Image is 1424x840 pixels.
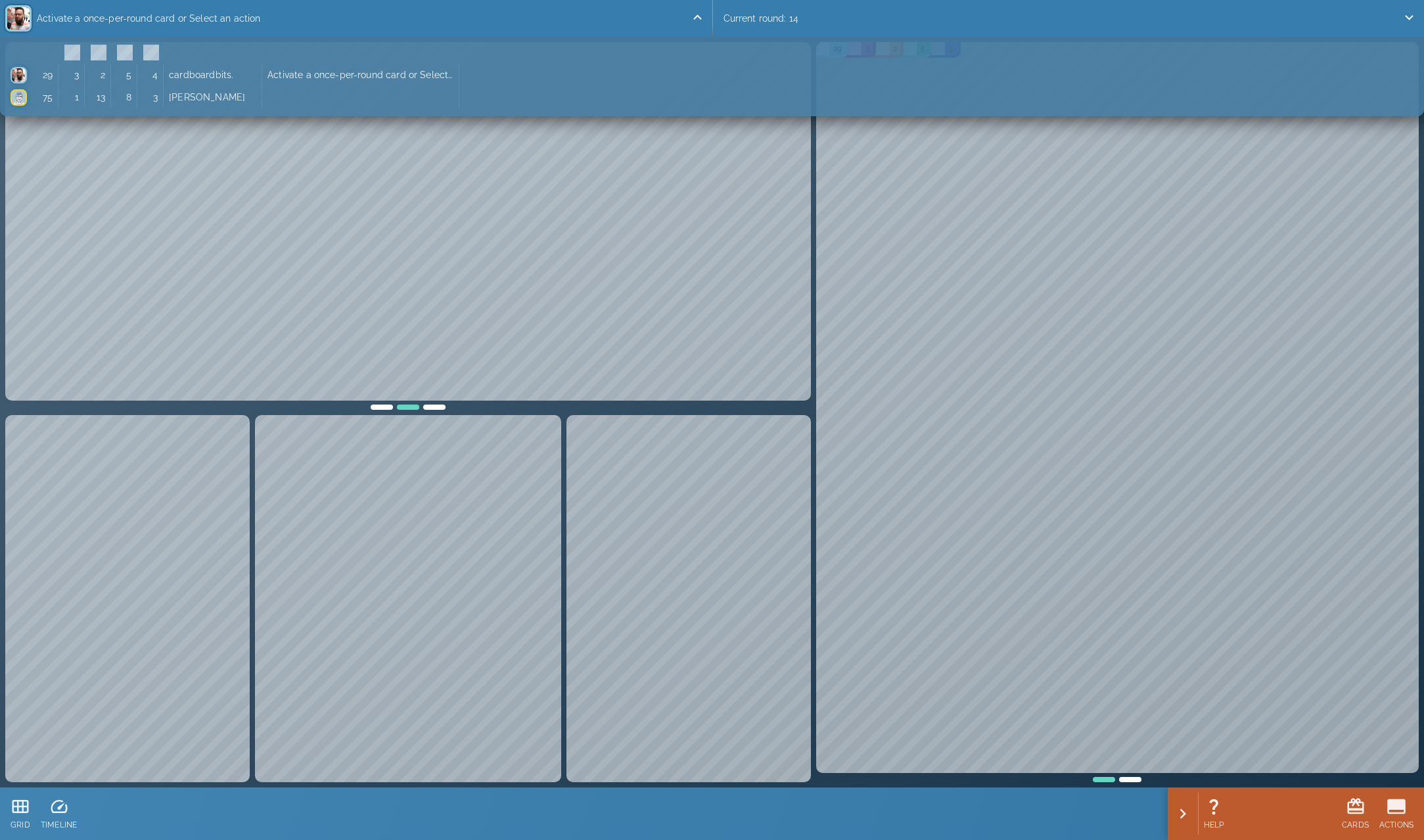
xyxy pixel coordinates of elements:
p: ACTIONS [1379,819,1413,831]
p: 2 [90,64,105,87]
img: 6e4765a2aa07ad520ea21299820a100d.png [7,7,30,30]
p: 75 [37,87,53,109]
p: 5 [116,64,131,87]
p: [PERSON_NAME] [169,87,256,109]
img: 6e4765a2aa07ad520ea21299820a100d.png [12,68,26,83]
p: 3 [143,87,158,109]
p: 3 [64,64,79,87]
p: cardboardbits. [169,64,256,87]
p: 8 [116,87,131,109]
p: GRID [11,819,30,831]
p: 4 [143,64,158,87]
p: 29 [37,64,53,87]
p: TIMELINE [41,819,77,831]
p: 1 [64,87,79,109]
p: HELP [1204,819,1224,831]
img: 27fe5f41d76690b9e274fd96f4d02f98.png [12,91,26,105]
p: Activate a once-per-round card or Select an action [267,64,453,87]
p: Activate a once-per-round card or Select an action [32,5,691,32]
p: CARDS [1342,819,1369,831]
p: 13 [90,87,105,109]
